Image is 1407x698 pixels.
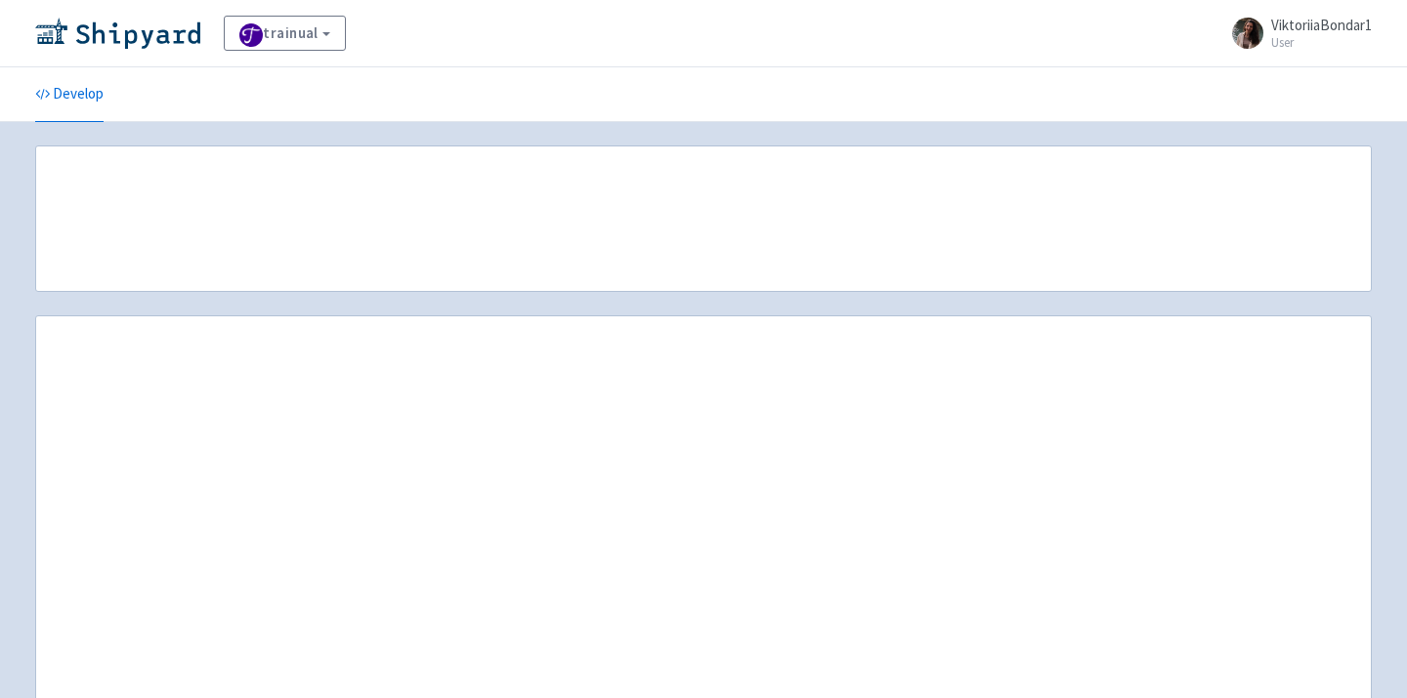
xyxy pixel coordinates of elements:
[1271,16,1372,34] span: ViktoriiaBondar1
[224,16,346,51] a: trainual
[1271,36,1372,49] small: User
[1220,18,1372,49] a: ViktoriiaBondar1 User
[35,18,200,49] img: Shipyard logo
[35,67,104,122] a: Develop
